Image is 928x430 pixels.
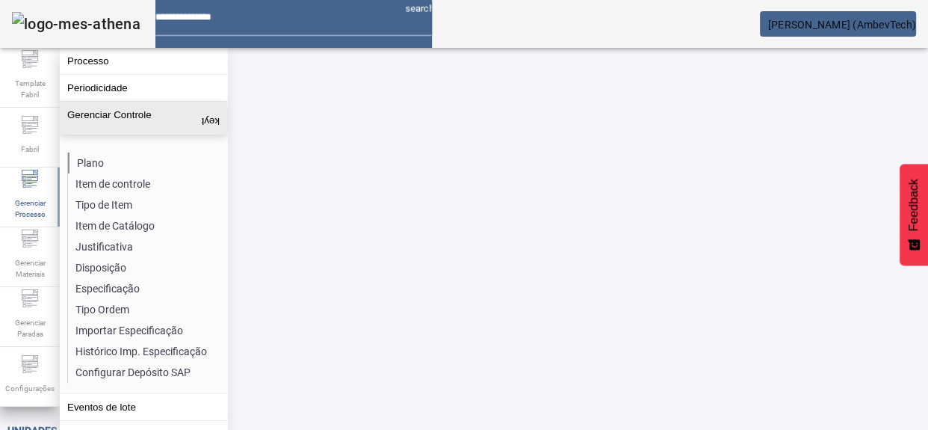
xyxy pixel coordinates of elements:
[68,215,226,236] li: Item de Catálogo
[907,179,921,231] span: Feedback
[60,48,227,74] button: Processo
[68,362,226,383] li: Configurar Depósito SAP
[1,378,59,399] span: Configurações
[68,194,226,215] li: Tipo de Item
[202,109,220,127] mat-icon: keyboard_arrow_up
[60,102,227,135] button: Gerenciar Controle
[68,299,226,320] li: Tipo Ordem
[60,75,227,101] button: Periodicidade
[768,19,916,31] span: [PERSON_NAME] (AmbevTech)
[12,12,140,36] img: logo-mes-athena
[16,139,43,159] span: Fabril
[68,278,226,299] li: Especificação
[7,253,52,284] span: Gerenciar Materiais
[7,193,52,224] span: Gerenciar Processo
[68,320,226,341] li: Importar Especificação
[68,257,226,278] li: Disposição
[68,173,226,194] li: Item de controle
[900,164,928,265] button: Feedback - Mostrar pesquisa
[7,73,52,105] span: Template Fabril
[60,394,227,420] button: Eventos de lote
[7,313,52,344] span: Gerenciar Paradas
[68,153,226,173] li: Plano
[68,236,226,257] li: Justificativa
[68,341,226,362] li: Histórico Imp. Especificação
